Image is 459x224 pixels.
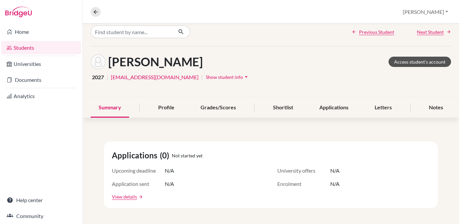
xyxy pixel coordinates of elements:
div: Notes [421,98,451,118]
h1: [PERSON_NAME] [108,55,203,69]
span: Applications [112,149,160,161]
button: [PERSON_NAME] [400,6,451,18]
a: [EMAIL_ADDRESS][DOMAIN_NAME] [111,73,199,81]
span: N/A [330,167,340,175]
a: Next Student [417,28,451,35]
span: N/A [165,180,174,188]
input: Find student by name... [91,26,173,38]
a: Access student's account [389,57,451,67]
a: Analytics [1,89,81,103]
span: Next Student [417,28,444,35]
a: View details [112,193,137,200]
img: Bridge-U [5,7,32,17]
a: arrow_forward [137,195,143,199]
span: University offers [277,167,330,175]
span: 2027 [92,73,104,81]
span: | [107,73,108,81]
div: Profile [150,98,182,118]
div: Applications [311,98,356,118]
i: arrow_drop_down [243,74,250,80]
span: Not started yet [172,152,203,159]
span: | [201,73,203,81]
span: (0) [160,149,172,161]
span: Previous Student [359,28,394,35]
a: Students [1,41,81,54]
span: Enrolment [277,180,330,188]
div: Summary [91,98,129,118]
span: Application sent [112,180,165,188]
a: Help center [1,194,81,207]
span: N/A [165,167,174,175]
span: Upcoming deadline [112,167,165,175]
a: Previous Student [352,28,394,35]
span: Show student info [206,74,243,80]
a: Universities [1,57,81,71]
a: Home [1,25,81,38]
div: Shortlist [265,98,301,118]
button: Show student infoarrow_drop_down [206,72,250,82]
img: Yassin Ibrahim's avatar [91,54,106,69]
a: Documents [1,73,81,86]
div: Letters [367,98,400,118]
a: Community [1,209,81,223]
div: Grades/Scores [193,98,244,118]
span: N/A [330,180,340,188]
